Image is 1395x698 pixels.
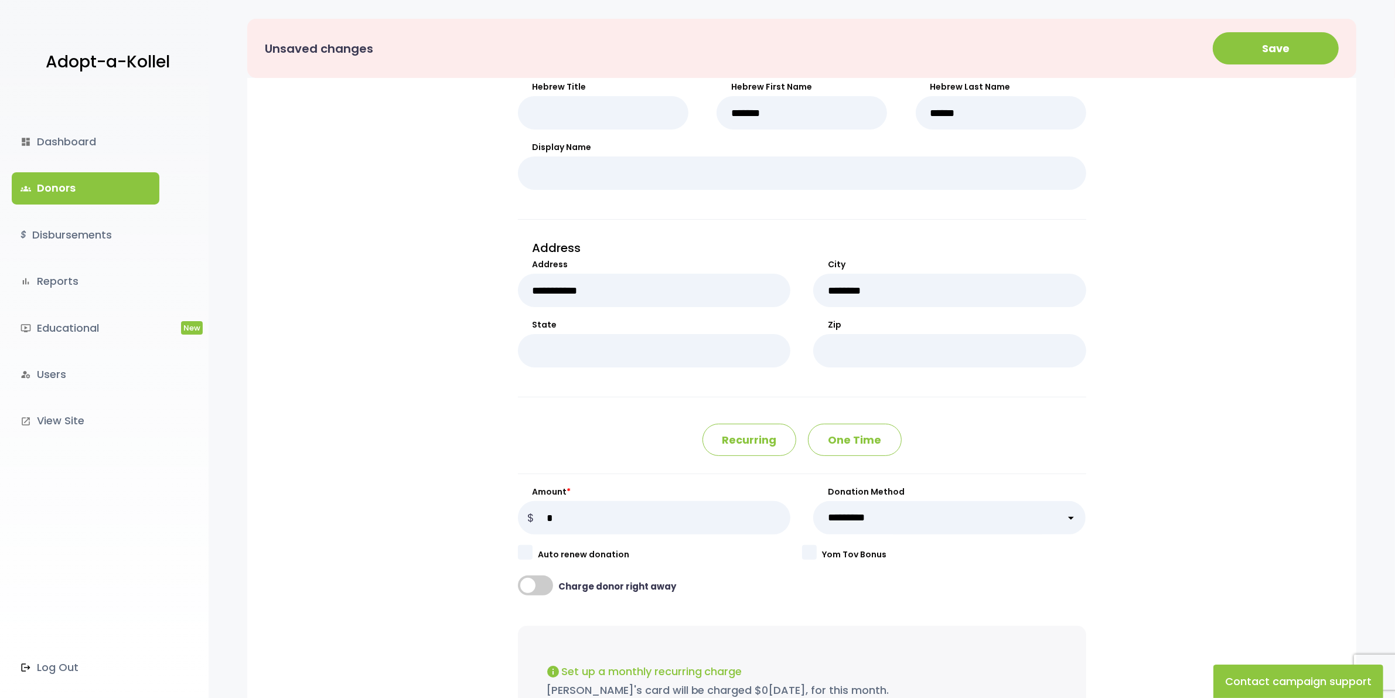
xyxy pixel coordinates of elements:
[12,172,159,204] a: groupsDonors
[559,580,677,594] b: Charge donor right away
[21,323,31,333] i: ondemand_video
[40,34,170,91] a: Adopt-a-Kollel
[518,486,791,498] label: Amount
[813,486,1086,498] label: Donation Method
[538,549,802,561] label: Auto renew donation
[12,265,159,297] a: bar_chartReports
[518,319,791,331] label: State
[813,258,1086,271] label: City
[265,38,373,59] p: Unsaved changes
[546,661,1058,681] p: Set up a monthly recurring charge
[12,405,159,437] a: launchView Site
[46,47,170,77] p: Adopt-a-Kollel
[546,665,560,679] i: info
[518,501,544,534] p: $
[12,126,159,158] a: dashboardDashboard
[916,81,1086,93] label: Hebrew Last Name
[518,81,688,93] label: Hebrew Title
[808,424,902,456] p: One Time
[1213,32,1339,64] button: Save
[518,258,791,271] label: Address
[21,416,31,427] i: launch
[12,312,159,344] a: ondemand_videoEducationalNew
[518,237,1086,258] p: Address
[717,81,887,93] label: Hebrew First Name
[813,319,1086,331] label: Zip
[518,141,1086,154] label: Display Name
[21,227,26,244] i: $
[823,549,1086,561] label: Yom Tov Bonus
[12,359,159,390] a: manage_accountsUsers
[702,424,796,456] p: Recurring
[21,137,31,147] i: dashboard
[12,652,159,683] a: Log Out
[1213,665,1383,698] button: Contact campaign support
[21,276,31,287] i: bar_chart
[21,183,31,194] span: groups
[21,369,31,380] i: manage_accounts
[12,219,159,251] a: $Disbursements
[762,683,769,697] span: 0
[181,321,203,335] span: New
